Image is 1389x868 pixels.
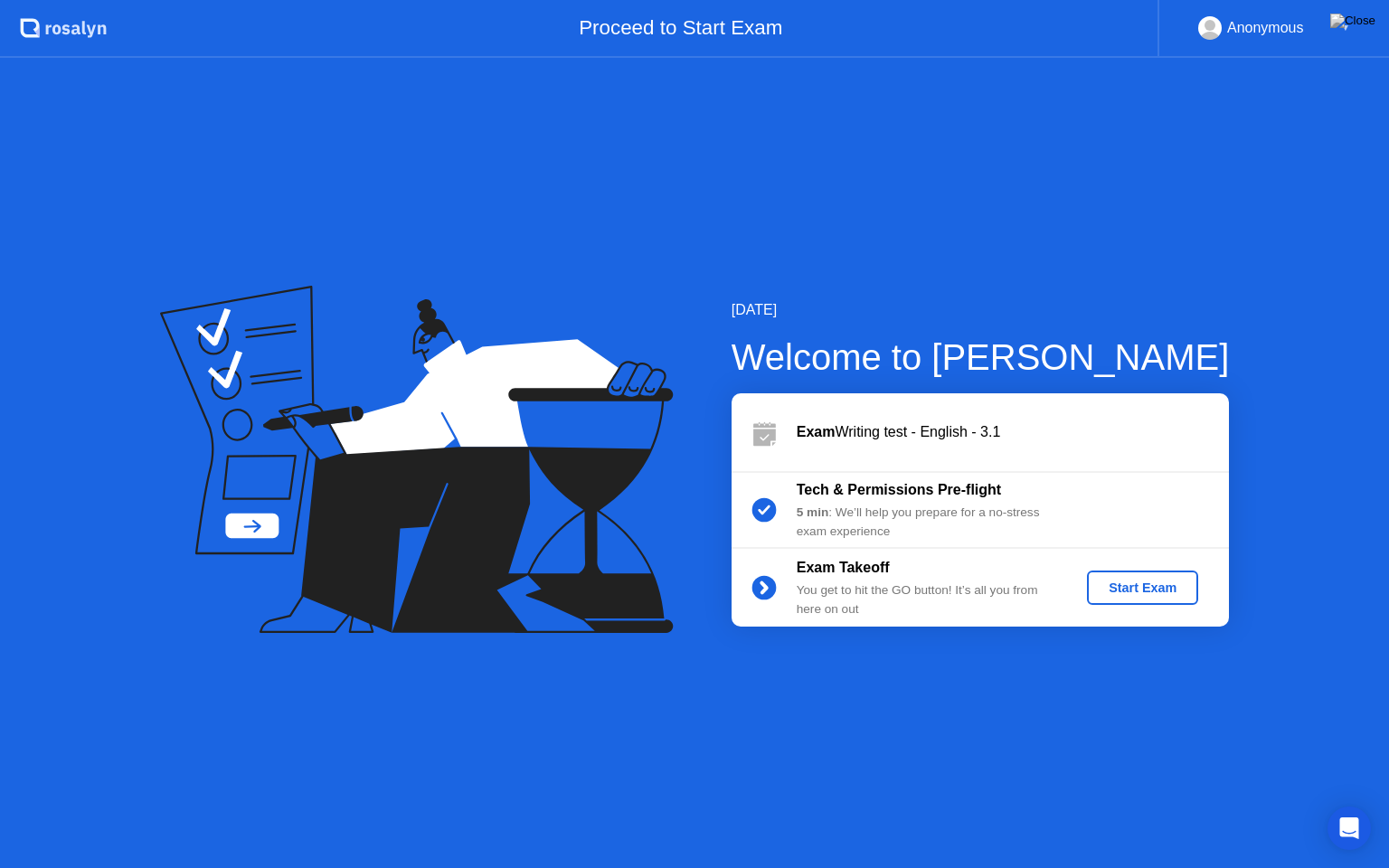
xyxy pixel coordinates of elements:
div: Writing test - English - 3.1 [797,421,1229,443]
div: Start Exam [1094,580,1191,595]
b: Exam [797,424,836,439]
div: Anonymous [1227,16,1304,40]
b: Tech & Permissions Pre-flight [797,482,1001,497]
div: [DATE] [732,299,1230,321]
div: Welcome to [PERSON_NAME] [732,330,1230,384]
b: 5 min [797,505,829,519]
b: Exam Takeoff [797,560,890,575]
div: Open Intercom Messenger [1328,807,1371,850]
button: Start Exam [1087,571,1198,605]
img: Close [1330,14,1375,28]
div: : We’ll help you prepare for a no-stress exam experience [797,504,1057,541]
div: You get to hit the GO button! It’s all you from here on out [797,581,1057,618]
